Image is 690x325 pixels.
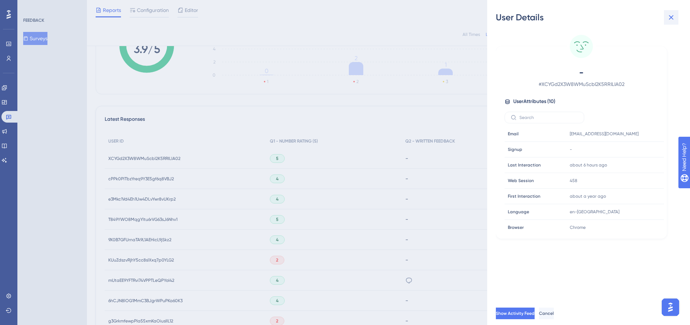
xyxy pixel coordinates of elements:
time: about a year ago [570,194,606,199]
div: User Details [496,12,681,23]
button: Show Activity Feed [496,308,535,319]
span: Signup [508,147,522,152]
span: - [570,147,572,152]
span: [EMAIL_ADDRESS][DOMAIN_NAME] [570,131,639,137]
span: en-[GEOGRAPHIC_DATA] [570,209,619,215]
span: Need Help? [17,2,45,11]
span: First Interaction [508,193,540,199]
span: Chrome [570,225,586,230]
span: Email [508,131,519,137]
span: Browser [508,225,524,230]
span: Language [508,209,529,215]
iframe: UserGuiding AI Assistant Launcher [660,296,681,318]
span: User Attributes ( 10 ) [513,97,555,106]
span: Cancel [539,310,554,316]
span: # XCYGd2X3W8WMuScbI2K5RRILIA02 [518,80,645,89]
button: Cancel [539,308,554,319]
time: about 6 hours ago [570,162,607,168]
span: Show Activity Feed [496,310,535,316]
span: - [518,67,645,78]
span: Web Session [508,178,534,184]
input: Search [519,115,578,120]
span: 458 [570,178,577,184]
span: Last Interaction [508,162,541,168]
